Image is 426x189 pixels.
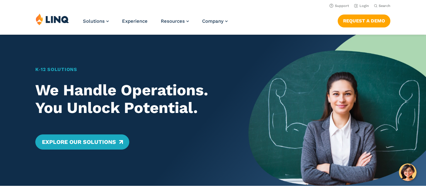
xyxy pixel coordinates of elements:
span: Search [379,4,390,8]
button: Open Search Bar [374,3,390,8]
a: Company [202,18,228,24]
img: LINQ | K‑12 Software [36,13,69,25]
span: Solutions [83,18,105,24]
nav: Button Navigation [338,13,390,27]
img: Home Banner [248,35,426,186]
nav: Primary Navigation [83,13,228,34]
a: Support [330,4,349,8]
span: Resources [161,18,185,24]
button: Hello, have a question? Let’s chat. [399,163,417,181]
a: Resources [161,18,189,24]
h2: We Handle Operations. You Unlock Potential. [35,81,231,117]
h1: K‑12 Solutions [35,66,231,73]
a: Login [354,4,369,8]
a: Request a Demo [338,15,390,27]
span: Company [202,18,224,24]
a: Solutions [83,18,109,24]
a: Explore Our Solutions [35,134,129,150]
a: Experience [122,18,148,24]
